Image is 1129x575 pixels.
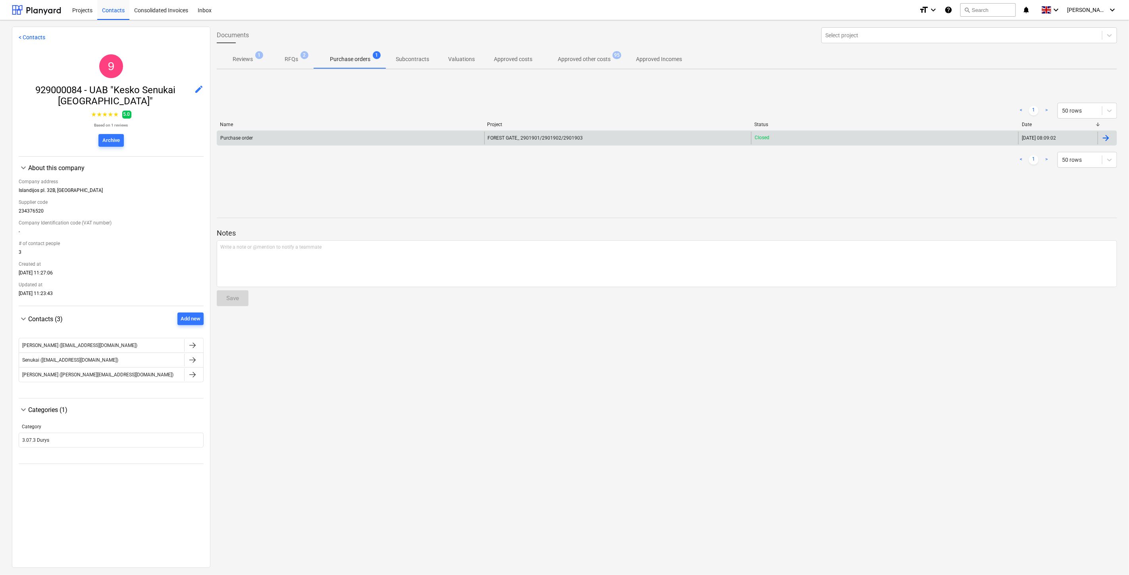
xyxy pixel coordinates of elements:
iframe: Chat Widget [1089,537,1129,575]
div: 929000084 [99,54,123,78]
div: Date [1022,122,1095,127]
div: Categories (1) [19,405,204,414]
i: keyboard_arrow_down [1108,5,1117,15]
p: Subcontracts [396,55,429,63]
div: 3.07.3 Durys [22,437,49,443]
div: - [19,229,204,238]
span: 2 [301,51,308,59]
div: Updated at [19,279,204,291]
p: Closed [755,134,769,141]
a: < Contacts [19,34,45,40]
a: Next page [1042,106,1051,115]
span: 1 [255,51,263,59]
a: Next page [1042,155,1051,165]
div: Islandijos pl. 32B, [GEOGRAPHIC_DATA] [19,188,204,196]
div: [PERSON_NAME] ([PERSON_NAME][EMAIL_ADDRESS][DOMAIN_NAME]) [22,372,173,378]
span: keyboard_arrow_down [19,163,28,172]
p: Reviews [233,55,253,63]
div: Company address [19,176,204,188]
div: About this company [19,172,204,299]
span: [PERSON_NAME] [1067,7,1107,13]
p: Approved costs [494,55,532,63]
div: About this company [19,163,204,172]
span: 9 [108,59,115,73]
div: About this company [28,164,204,172]
div: Archive [102,136,120,145]
a: Previous page [1016,106,1026,115]
div: [DATE] 08:09:02 [1022,135,1056,141]
span: ★ [108,110,114,119]
span: 5.0 [122,111,131,118]
div: Add new [181,314,200,324]
span: search [964,7,970,13]
div: Purchase order [220,135,253,141]
span: 929000084 - UAB "Kesko Senukai [GEOGRAPHIC_DATA]" [19,84,194,107]
div: Categories (1) [19,414,204,457]
div: Categories (1) [28,406,204,414]
i: keyboard_arrow_down [1051,5,1061,15]
span: keyboard_arrow_down [19,405,28,414]
div: [DATE] 11:27:06 [19,270,204,279]
span: Contacts (3) [28,315,63,323]
a: Page 1 is your current page [1029,106,1038,115]
p: Approved Incomes [636,55,682,63]
span: keyboard_arrow_down [19,314,28,324]
div: Created at [19,258,204,270]
a: Page 1 is your current page [1029,155,1038,165]
button: Archive [98,134,124,147]
span: ★ [91,110,97,119]
a: Previous page [1016,155,1026,165]
span: 95 [613,51,621,59]
p: Valuations [448,55,475,63]
span: ★ [102,110,108,119]
div: 234376520 [19,208,204,217]
div: 3 [19,249,204,258]
p: Purchase orders [330,55,370,63]
div: Category [22,424,200,429]
div: [DATE] 11:23:43 [19,291,204,299]
button: Add new [177,312,204,325]
button: Search [960,3,1016,17]
span: FOREST GATE_ 2901901/2901902/2901903 [488,135,583,141]
div: Contacts (3)Add new [19,312,204,325]
p: Based on 1 reviews [91,123,131,128]
p: Approved other costs [558,55,611,63]
div: Senukai ([EMAIL_ADDRESS][DOMAIN_NAME]) [22,357,118,363]
span: 1 [373,51,381,59]
div: # of contact people [19,238,204,249]
div: Status [755,122,1015,127]
div: Company Identification code (VAT number) [19,217,204,229]
i: keyboard_arrow_down [929,5,938,15]
span: ★ [97,110,102,119]
i: format_size [919,5,929,15]
div: Name [220,122,481,127]
i: notifications [1022,5,1030,15]
p: Notes [217,228,1117,238]
div: Supplier code [19,196,204,208]
span: edit [194,84,204,94]
div: Project [487,122,748,127]
p: RFQs [285,55,298,63]
span: Documents [217,31,249,40]
div: [PERSON_NAME] ([EMAIL_ADDRESS][DOMAIN_NAME]) [22,343,137,348]
span: ★ [114,110,119,119]
div: Contacts (3)Add new [19,325,204,392]
i: Knowledge base [944,5,952,15]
